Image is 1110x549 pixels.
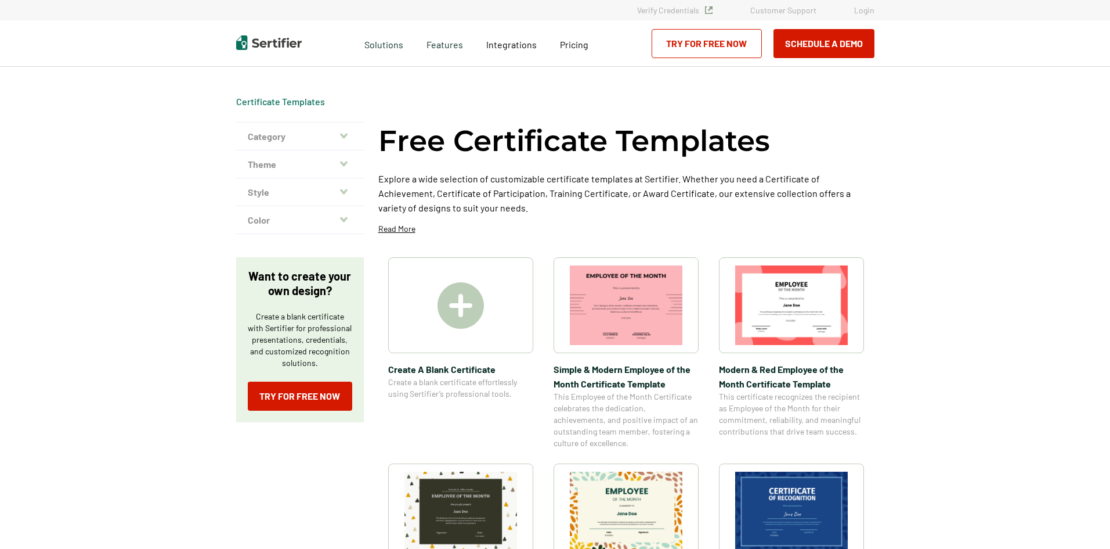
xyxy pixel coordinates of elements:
[486,36,537,51] a: Integrations
[236,96,325,107] div: Breadcrumb
[750,5,816,15] a: Customer Support
[554,391,699,449] span: This Employee of the Month Certificate celebrates the dedication, achievements, and positive impa...
[637,5,713,15] a: Verify Credentials
[705,6,713,14] img: Verified
[719,391,864,437] span: This certificate recognizes the recipient as Employee of the Month for their commitment, reliabil...
[652,29,762,58] a: Try for Free Now
[735,265,848,345] img: Modern & Red Employee of the Month Certificate Template
[554,362,699,391] span: Simple & Modern Employee of the Month Certificate Template
[248,382,352,411] a: Try for Free Now
[388,362,533,376] span: Create A Blank Certificate
[236,35,302,50] img: Sertifier | Digital Credentialing Platform
[236,123,364,150] button: Category
[364,36,403,51] span: Solutions
[560,36,588,51] a: Pricing
[378,171,874,215] p: Explore a wide selection of customizable certificate templates at Sertifier. Whether you need a C...
[426,36,463,51] span: Features
[236,96,325,107] a: Certificate Templates
[236,206,364,234] button: Color
[236,150,364,178] button: Theme
[388,376,533,400] span: Create a blank certificate effortlessly using Sertifier’s professional tools.
[378,122,770,160] h1: Free Certificate Templates
[236,178,364,206] button: Style
[248,311,352,369] p: Create a blank certificate with Sertifier for professional presentations, credentials, and custom...
[560,39,588,50] span: Pricing
[248,269,352,298] p: Want to create your own design?
[719,362,864,391] span: Modern & Red Employee of the Month Certificate Template
[854,5,874,15] a: Login
[570,265,682,345] img: Simple & Modern Employee of the Month Certificate Template
[378,223,415,235] p: Read More
[719,257,864,449] a: Modern & Red Employee of the Month Certificate TemplateModern & Red Employee of the Month Certifi...
[486,39,537,50] span: Integrations
[438,282,484,329] img: Create A Blank Certificate
[554,257,699,449] a: Simple & Modern Employee of the Month Certificate TemplateSimple & Modern Employee of the Month C...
